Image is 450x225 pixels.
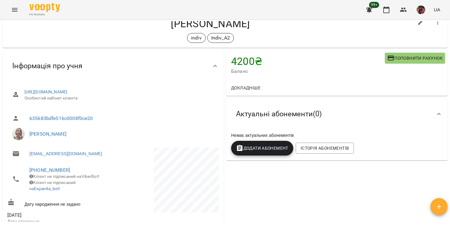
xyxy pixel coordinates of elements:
[29,115,93,121] a: 635683bdfe516c0008f0ce20
[29,151,102,157] a: [EMAIL_ADDRESS][DOMAIN_NAME]
[385,53,445,64] button: Поповнити рахунок
[34,186,59,191] a: Espanita_bot
[29,167,70,173] a: [PHONE_NUMBER]
[231,68,385,75] span: Баланс
[236,109,322,119] span: Актуальні абонементи ( 0 )
[2,50,224,82] div: Інформація про учня
[296,143,354,154] button: Історія абонементів
[29,13,60,17] span: For Business
[207,33,234,43] div: Indiv_A2
[29,3,60,12] img: Voopty Logo
[431,4,443,15] button: UA
[6,197,113,208] div: Дату народження не задано
[187,33,206,43] div: indiv
[230,131,444,140] div: Немає актуальних абонементів
[29,174,99,179] span: Клієнт не підписаний на ViberBot!
[417,6,425,14] img: 7105fa523d679504fad829f6fcf794f1.JPG
[29,180,76,191] span: Клієнт не підписаний на !
[229,82,263,93] button: Докладніше
[231,141,293,156] button: Додати Абонемент
[12,61,82,71] span: Інформація про учня
[434,6,440,13] span: UA
[12,128,24,140] img: Гриб Дарія
[7,219,112,225] p: Дата створення
[7,2,22,17] button: Menu
[29,131,66,137] a: [PERSON_NAME]
[7,17,414,30] h4: [PERSON_NAME]
[369,2,379,8] span: 99+
[191,34,202,42] p: indiv
[231,55,385,68] h4: 4200 ₴
[211,34,230,42] p: Indiv_A2
[236,144,288,152] span: Додати Абонемент
[226,98,448,130] div: Актуальні абонементи(0)
[24,89,68,94] a: [URL][DOMAIN_NAME]
[387,54,443,62] span: Поповнити рахунок
[301,144,349,152] span: Історія абонементів
[24,95,214,101] span: Особистий кабінет клієнта
[7,212,112,219] span: [DATE]
[231,84,261,92] span: Докладніше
